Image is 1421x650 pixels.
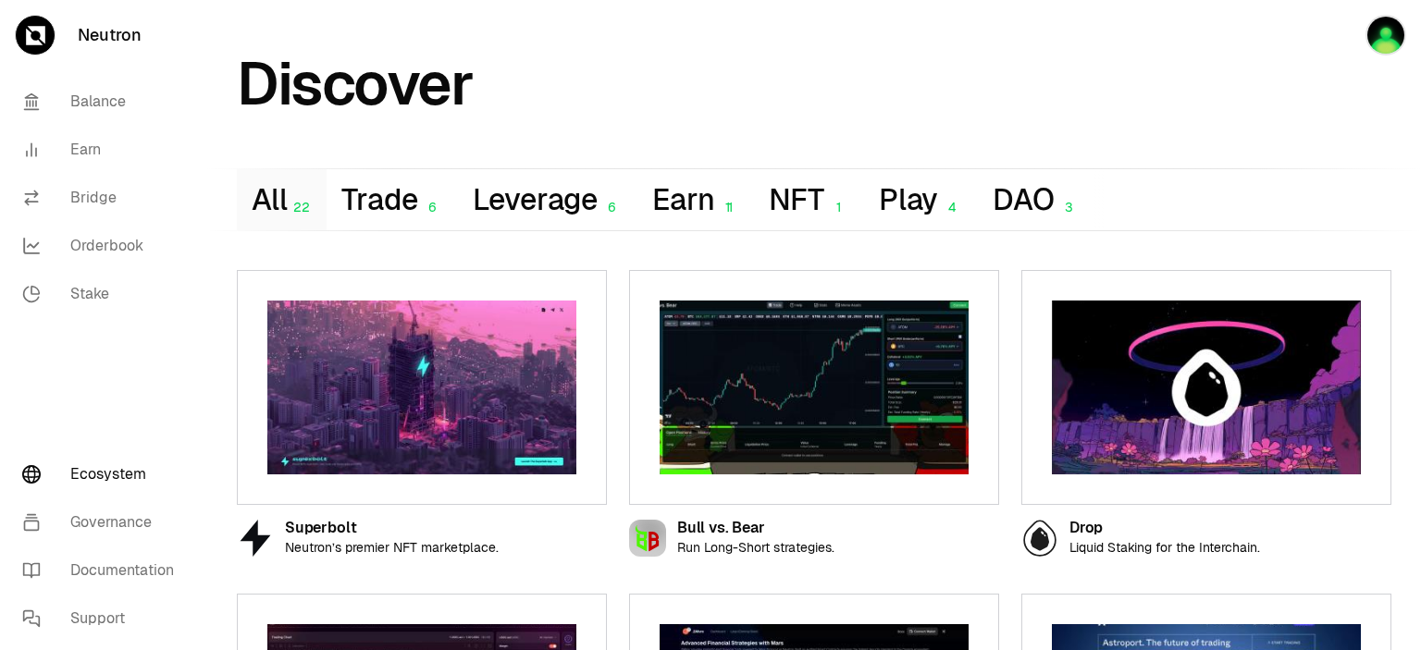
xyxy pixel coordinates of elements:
[7,450,200,498] a: Ecosystem
[637,169,754,230] button: Earn
[7,498,200,546] a: Governance
[237,59,473,109] h1: Discover
[7,78,200,126] a: Balance
[1365,15,1406,55] img: maitofer43
[7,270,200,318] a: Stake
[327,169,457,230] button: Trade
[677,521,834,536] div: Bull vs. Bear
[1055,200,1080,215] div: 3
[938,200,963,215] div: 4
[418,200,443,215] div: 6
[714,200,739,215] div: 11
[7,174,200,222] a: Bridge
[267,300,576,474] img: Superbolt preview image
[598,200,623,215] div: 6
[287,200,312,215] div: 22
[677,540,834,556] p: Run Long-Short strategies.
[7,546,200,595] a: Documentation
[978,169,1094,230] button: DAO
[285,521,499,536] div: Superbolt
[7,222,200,270] a: Orderbook
[7,126,200,174] a: Earn
[285,540,499,556] p: Neutron’s premier NFT marketplace.
[660,300,969,474] img: Bull vs. Bear preview image
[864,169,978,230] button: Play
[458,169,638,230] button: Leverage
[237,169,327,230] button: All
[1069,521,1260,536] div: Drop
[1069,540,1260,556] p: Liquid Staking for the Interchain.
[754,169,863,230] button: NFT
[7,595,200,643] a: Support
[1052,300,1361,474] img: Drop preview image
[824,200,849,215] div: 1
